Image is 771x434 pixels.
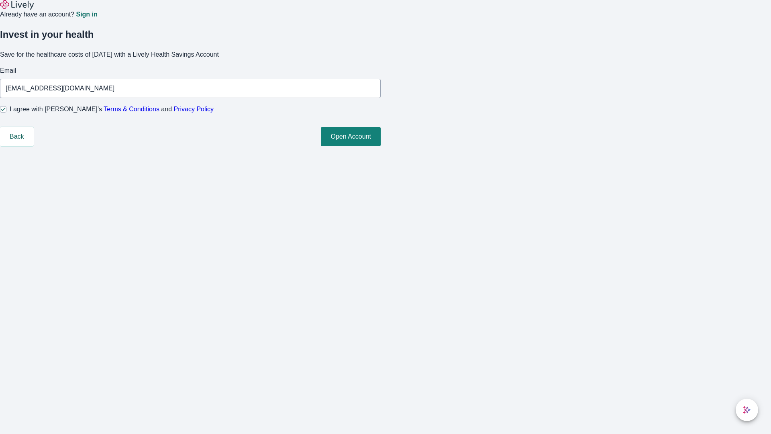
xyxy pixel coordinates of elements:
a: Terms & Conditions [104,106,159,113]
button: Open Account [321,127,381,146]
svg: Lively AI Assistant [743,406,751,414]
a: Sign in [76,11,97,18]
span: I agree with [PERSON_NAME]’s and [10,104,214,114]
button: chat [736,399,758,421]
a: Privacy Policy [174,106,214,113]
